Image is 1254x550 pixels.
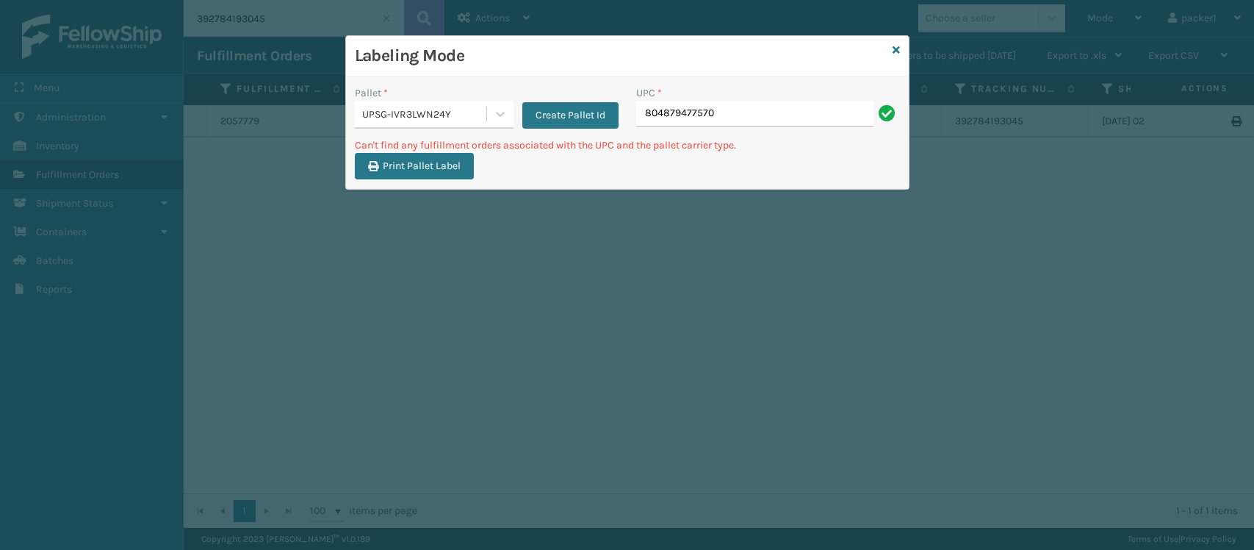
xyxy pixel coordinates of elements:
label: UPC [636,85,662,101]
button: Create Pallet Id [522,102,619,129]
button: Print Pallet Label [355,153,474,179]
div: UPSG-IVR3LWN24Y [362,107,488,122]
h3: Labeling Mode [355,45,887,67]
p: Can't find any fulfillment orders associated with the UPC and the pallet carrier type. [355,137,900,153]
label: Pallet [355,85,388,101]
